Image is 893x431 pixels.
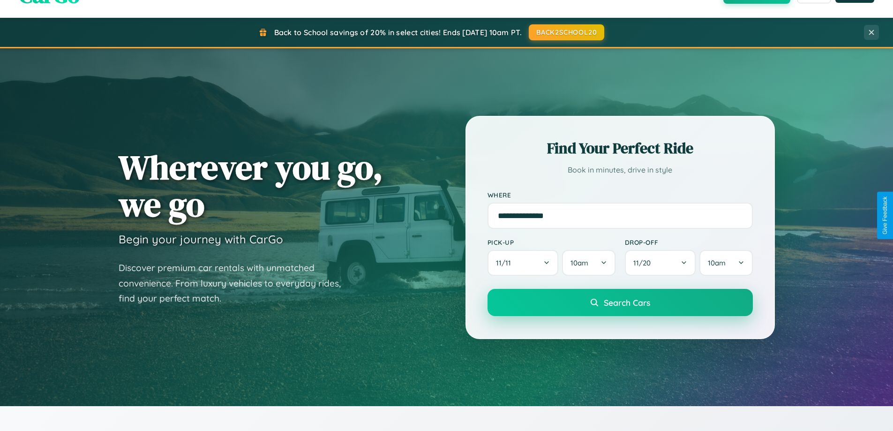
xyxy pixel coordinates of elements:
p: Discover premium car rentals with unmatched convenience. From luxury vehicles to everyday rides, ... [119,260,353,306]
button: 10am [562,250,615,276]
span: 11 / 20 [633,258,655,267]
label: Drop-off [625,238,753,246]
h1: Wherever you go, we go [119,149,383,223]
button: 11/20 [625,250,696,276]
span: Back to School savings of 20% in select cities! Ends [DATE] 10am PT. [274,28,522,37]
div: Give Feedback [882,197,888,234]
span: 10am [708,258,726,267]
p: Book in minutes, drive in style [488,163,753,177]
button: 11/11 [488,250,559,276]
label: Where [488,191,753,199]
h3: Begin your journey with CarGo [119,232,283,246]
label: Pick-up [488,238,615,246]
button: Search Cars [488,289,753,316]
button: BACK2SCHOOL20 [529,24,604,40]
span: 11 / 11 [496,258,516,267]
h2: Find Your Perfect Ride [488,138,753,159]
span: Search Cars [604,297,650,308]
span: 10am [570,258,588,267]
button: 10am [699,250,752,276]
